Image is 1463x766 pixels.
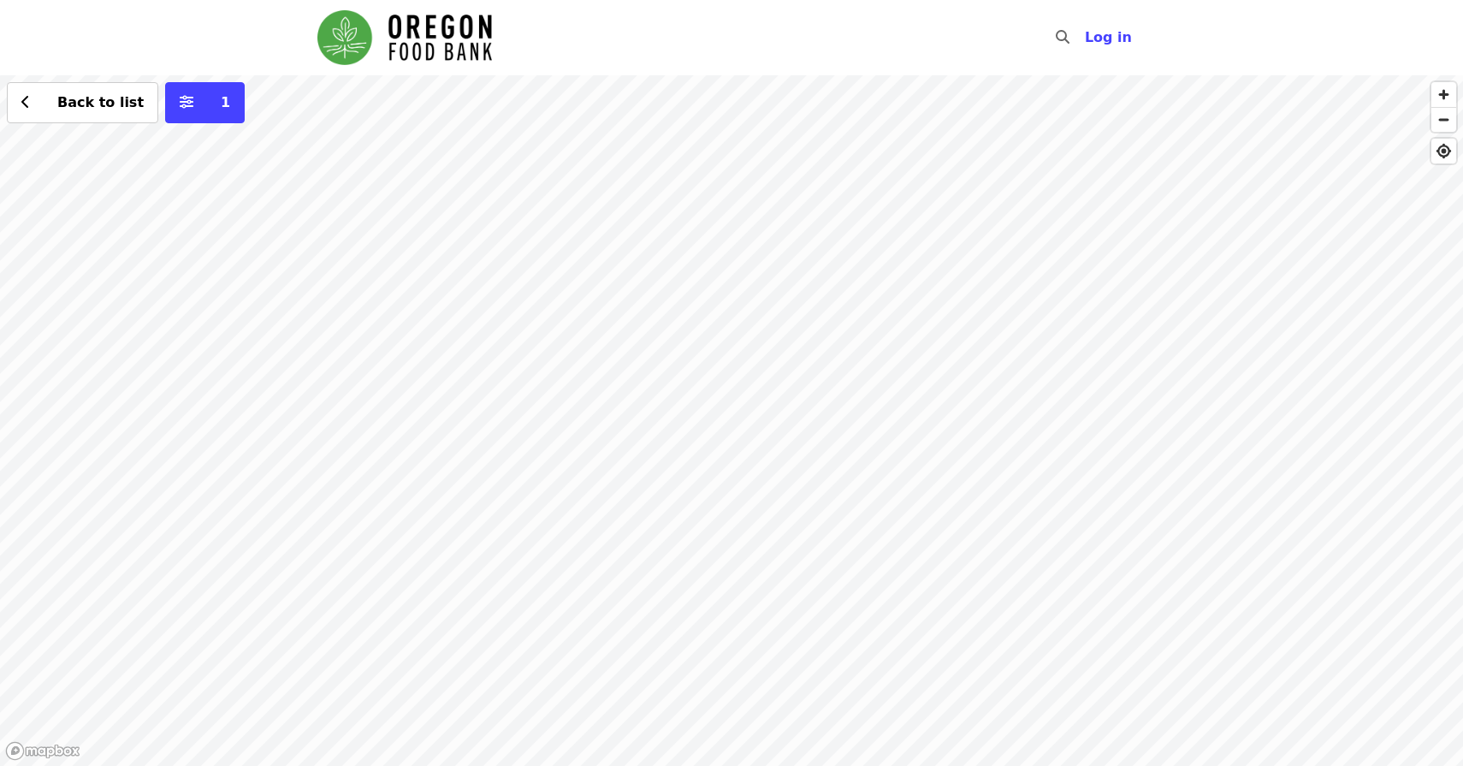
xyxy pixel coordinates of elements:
[1085,29,1132,45] span: Log in
[1431,139,1456,163] button: Find My Location
[57,94,144,110] span: Back to list
[180,94,193,110] i: sliders-h icon
[5,741,80,761] a: Mapbox logo
[1071,21,1146,55] button: Log in
[221,94,230,110] span: 1
[21,94,30,110] i: chevron-left icon
[1431,82,1456,107] button: Zoom In
[1431,107,1456,132] button: Zoom Out
[1080,17,1093,58] input: Search
[1056,29,1069,45] i: search icon
[317,10,492,65] img: Oregon Food Bank - Home
[165,82,245,123] button: More filters (1 selected)
[7,82,158,123] button: Back to list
